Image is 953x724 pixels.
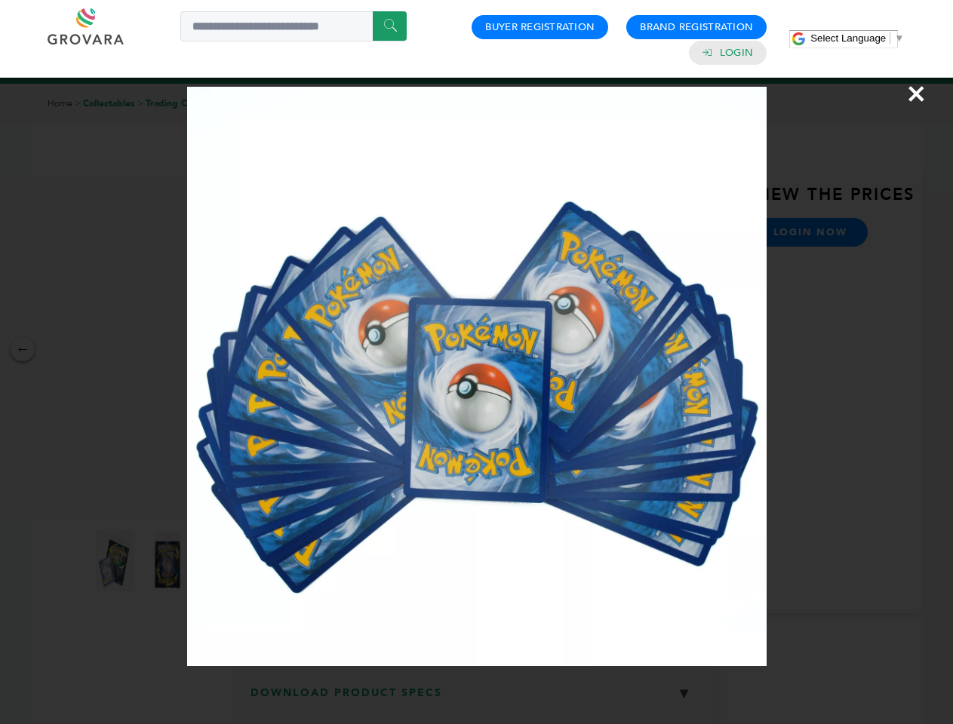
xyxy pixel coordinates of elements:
[810,32,886,44] span: Select Language
[810,32,904,44] a: Select Language​
[180,11,407,41] input: Search a product or brand...
[720,46,753,60] a: Login
[187,87,767,666] img: Image Preview
[485,20,595,34] a: Buyer Registration
[894,32,904,44] span: ▼
[906,72,927,115] span: ×
[890,32,890,44] span: ​
[640,20,753,34] a: Brand Registration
